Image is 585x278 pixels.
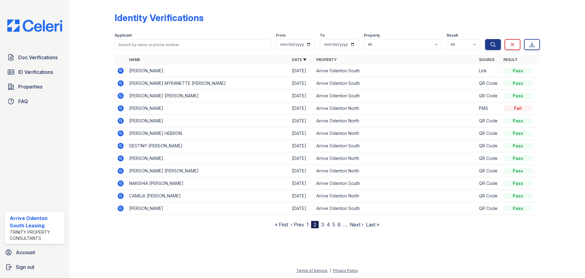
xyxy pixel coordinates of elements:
[314,77,477,90] td: Arrive Odenton South
[296,268,328,273] a: Terms of Service
[115,12,204,23] div: Identity Verifications
[127,140,289,152] td: DESTINY [PERSON_NAME]
[16,249,35,256] span: Account
[127,152,289,165] td: [PERSON_NAME]
[314,202,477,215] td: Arrive Odenton South
[503,143,533,149] div: Pass
[2,20,67,32] img: CE_Logo_Blue-a8612792a0a2168367f1c8372b55b34899dd931a85d93a1a3d3e32e68fde9ad4.png
[127,115,289,127] td: [PERSON_NAME]
[477,90,501,102] td: QR Code
[289,90,314,102] td: [DATE]
[477,177,501,190] td: QR Code
[477,115,501,127] td: QR Code
[289,140,314,152] td: [DATE]
[477,190,501,202] td: QR Code
[320,33,325,38] label: To
[503,155,533,161] div: Pass
[10,215,62,229] div: Arrive Odenton South Leasing
[127,165,289,177] td: [PERSON_NAME] [PERSON_NAME]
[292,57,307,62] a: Date ▼
[314,165,477,177] td: Arrive Odenton North
[289,190,314,202] td: [DATE]
[127,127,289,140] td: [PERSON_NAME] HEBRON
[311,221,319,228] div: 2
[477,140,501,152] td: QR Code
[477,152,501,165] td: QR Code
[477,65,501,77] td: Link
[129,57,140,62] a: Name
[343,221,347,228] span: …
[5,81,65,93] a: Properties
[350,222,363,228] a: Next ›
[314,102,477,115] td: Arrive Odenton North
[18,68,53,76] span: ID Verifications
[289,102,314,115] td: [DATE]
[479,57,495,62] a: Source
[503,193,533,199] div: Pass
[2,246,67,258] a: Account
[503,105,533,111] div: Fail
[447,33,458,38] label: Result
[316,57,337,62] a: Property
[127,202,289,215] td: [PERSON_NAME]
[5,66,65,78] a: ID Verifications
[127,190,289,202] td: CAMILIA [PERSON_NAME]
[289,202,314,215] td: [DATE]
[332,222,335,228] a: 5
[314,65,477,77] td: Arrive Odenton South
[321,222,324,228] a: 3
[314,140,477,152] td: Arrive Odenton South
[314,177,477,190] td: Arrive Odenton South
[18,83,42,90] span: Properties
[5,51,65,63] a: Doc Verifications
[289,165,314,177] td: [DATE]
[314,152,477,165] td: Arrive Odenton North
[289,152,314,165] td: [DATE]
[18,98,28,105] span: FAQ
[115,33,132,38] label: Applicant
[314,127,477,140] td: Arrive Odenton North
[477,165,501,177] td: QR Code
[503,205,533,211] div: Pass
[503,57,518,62] a: Result
[477,102,501,115] td: PMS
[2,261,67,273] a: Sign out
[115,39,271,50] input: Search by name or phone number
[5,95,65,107] a: FAQ
[503,168,533,174] div: Pass
[333,268,358,273] a: Privacy Policy
[330,268,331,273] div: |
[503,118,533,124] div: Pass
[127,90,289,102] td: [PERSON_NAME] [PERSON_NAME]
[127,77,289,90] td: [PERSON_NAME] MYRANETTE [PERSON_NAME]
[503,93,533,99] div: Pass
[477,77,501,90] td: QR Code
[289,177,314,190] td: [DATE]
[289,77,314,90] td: [DATE]
[289,127,314,140] td: [DATE]
[18,54,58,61] span: Doc Verifications
[289,65,314,77] td: [DATE]
[338,222,341,228] a: 6
[16,263,34,271] span: Sign out
[307,222,309,228] a: 1
[477,127,501,140] td: QR Code
[364,33,380,38] label: Property
[503,68,533,74] div: Pass
[503,180,533,186] div: Pass
[314,115,477,127] td: Arrive Odenton North
[10,229,62,241] div: Trinity Property Consultants
[503,130,533,136] div: Pass
[291,222,304,228] a: ‹ Prev
[314,190,477,202] td: Arrive Odenton North
[276,33,285,38] label: From
[289,115,314,127] td: [DATE]
[327,222,330,228] a: 4
[314,90,477,102] td: Arrive Odenton South
[503,80,533,86] div: Pass
[366,222,379,228] a: Last »
[127,65,289,77] td: [PERSON_NAME]
[127,177,289,190] td: NAKISHIA [PERSON_NAME]
[477,202,501,215] td: QR Code
[127,102,289,115] td: [PERSON_NAME]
